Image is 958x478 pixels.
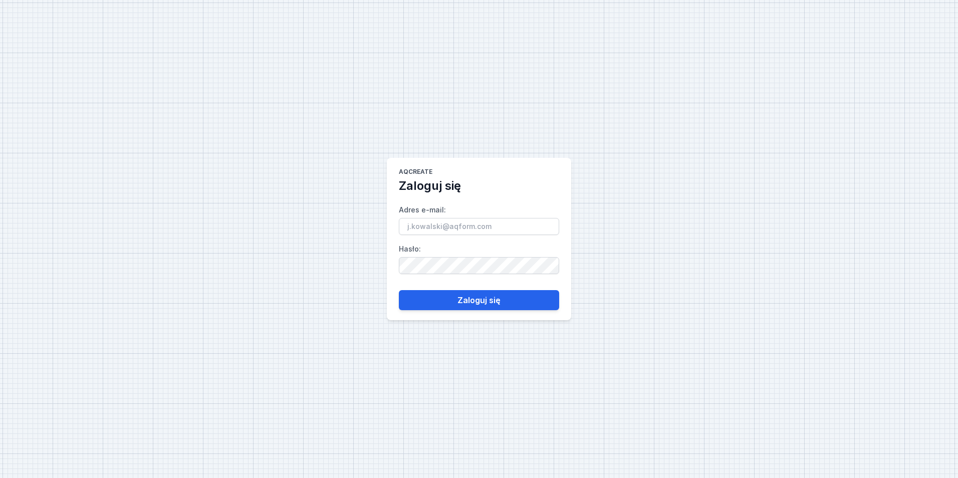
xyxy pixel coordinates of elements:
label: Adres e-mail : [399,202,559,235]
button: Zaloguj się [399,290,559,310]
input: Hasło: [399,257,559,274]
input: Adres e-mail: [399,218,559,235]
label: Hasło : [399,241,559,274]
h2: Zaloguj się [399,178,461,194]
h1: AQcreate [399,168,432,178]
